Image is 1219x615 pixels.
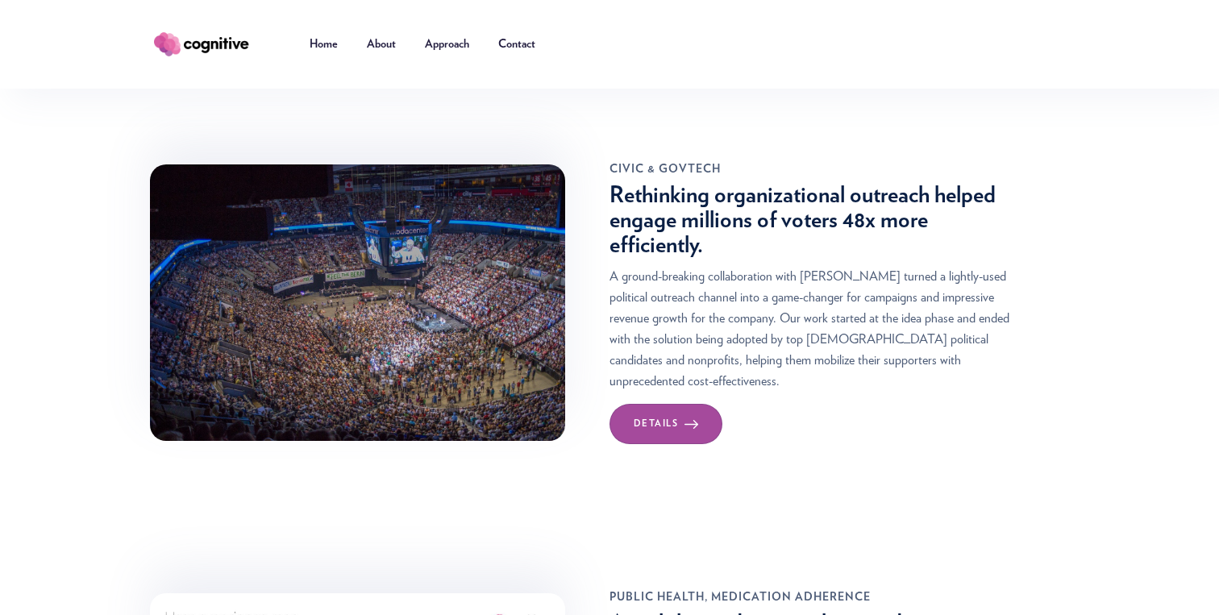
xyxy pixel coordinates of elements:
a: Details [609,404,722,444]
a: Contact [484,20,550,69]
div: PUBLIC HEALTH, MEDICATION ADHERENCE [609,589,871,605]
h3: Rethinking organizational outreach helped engage millions of voters 48x more efficiently. [609,184,1025,258]
a: Approach [410,20,484,69]
a: Home [295,20,352,69]
a: home [150,29,275,60]
p: A ground-breaking collaboration with [PERSON_NAME] turned a lightly-used political outreach chann... [609,266,1025,392]
div: CIVIC & GOVTECH [609,161,721,177]
div: Details [634,416,679,432]
a: About [352,20,410,69]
